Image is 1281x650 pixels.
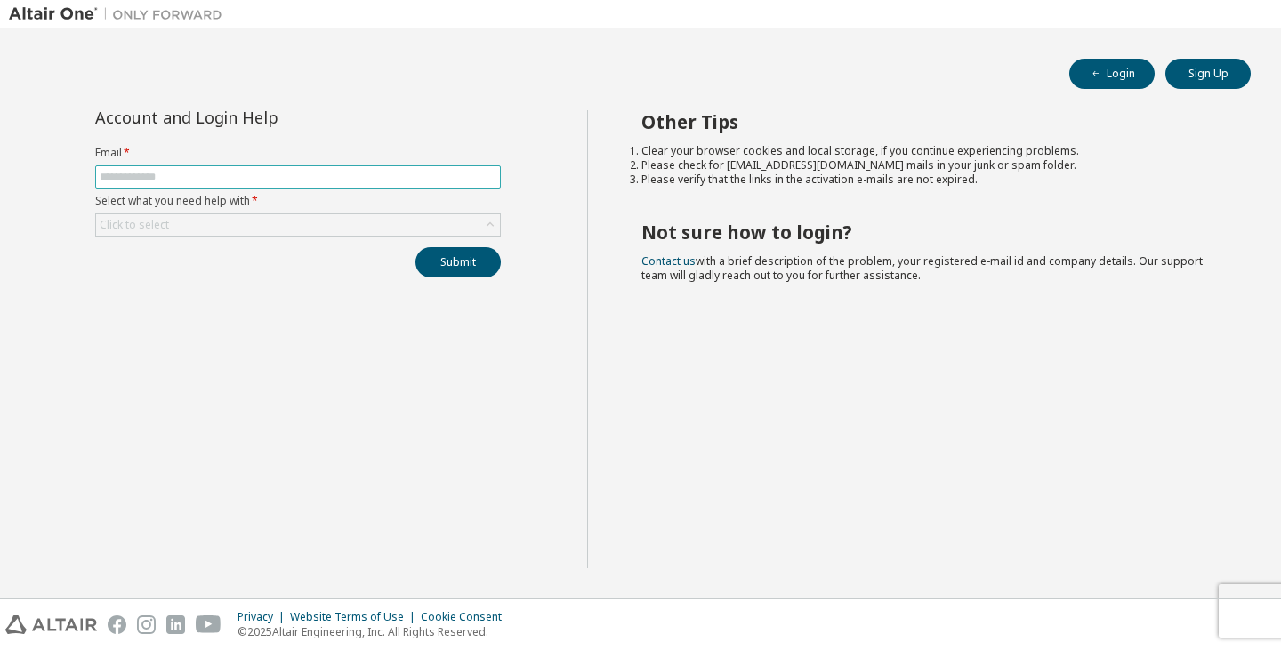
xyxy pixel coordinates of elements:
[641,253,1203,283] span: with a brief description of the problem, your registered e-mail id and company details. Our suppo...
[9,5,231,23] img: Altair One
[1069,59,1155,89] button: Login
[641,173,1220,187] li: Please verify that the links in the activation e-mails are not expired.
[166,615,185,634] img: linkedin.svg
[238,610,290,624] div: Privacy
[1165,59,1251,89] button: Sign Up
[196,615,222,634] img: youtube.svg
[641,158,1220,173] li: Please check for [EMAIL_ADDRESS][DOMAIN_NAME] mails in your junk or spam folder.
[95,110,420,124] div: Account and Login Help
[290,610,421,624] div: Website Terms of Use
[641,253,696,269] a: Contact us
[641,110,1220,133] h2: Other Tips
[415,247,501,277] button: Submit
[96,214,500,236] div: Click to select
[137,615,156,634] img: instagram.svg
[95,146,501,160] label: Email
[641,144,1220,158] li: Clear your browser cookies and local storage, if you continue experiencing problems.
[238,624,512,639] p: © 2025 Altair Engineering, Inc. All Rights Reserved.
[95,194,501,208] label: Select what you need help with
[5,615,97,634] img: altair_logo.svg
[100,218,169,232] div: Click to select
[421,610,512,624] div: Cookie Consent
[108,615,126,634] img: facebook.svg
[641,221,1220,244] h2: Not sure how to login?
